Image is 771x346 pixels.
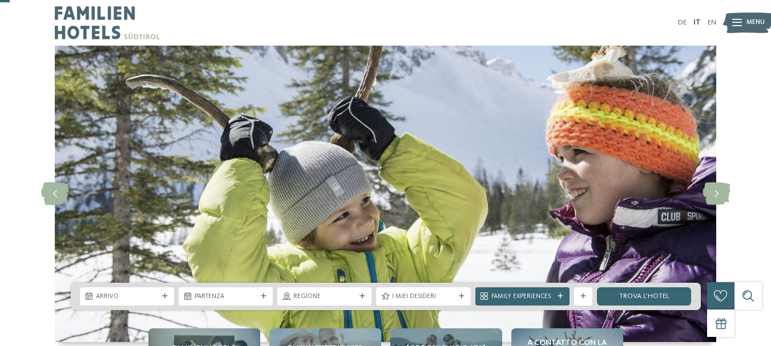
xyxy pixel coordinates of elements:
[597,287,691,306] a: trova l’hotel
[678,19,687,26] a: DE
[746,18,765,27] span: Menu
[195,292,257,302] span: Partenza
[293,292,356,302] span: Regione
[55,46,716,342] img: Family hotel in montagna d’inverno: 10 consigli per voi
[491,292,554,302] span: Family Experiences
[693,19,701,26] a: IT
[392,292,454,302] span: I miei desideri
[708,19,716,26] a: EN
[96,292,158,302] span: Arrivo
